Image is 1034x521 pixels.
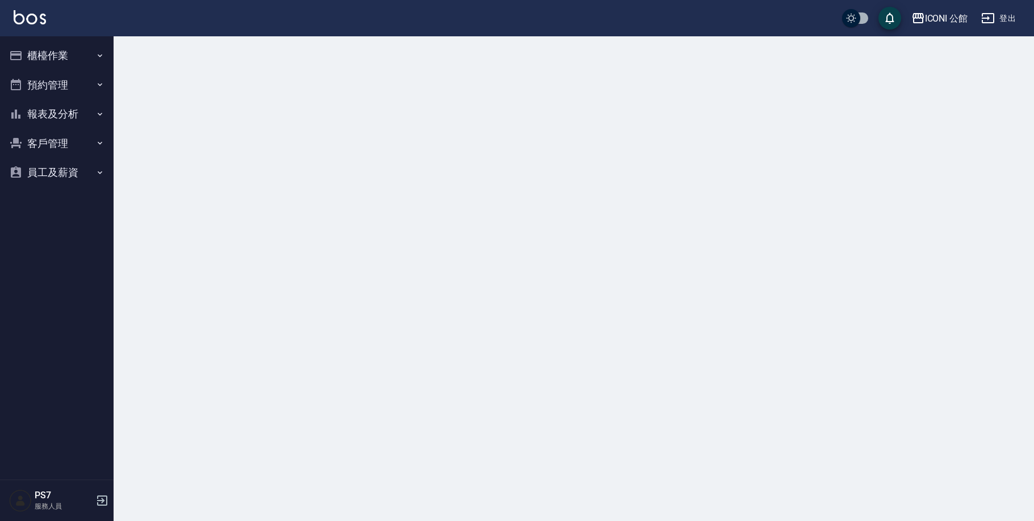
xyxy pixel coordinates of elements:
[35,490,93,501] h5: PS7
[977,8,1020,29] button: 登出
[878,7,901,30] button: save
[14,10,46,24] img: Logo
[5,99,109,129] button: 報表及分析
[9,489,32,512] img: Person
[5,70,109,100] button: 預約管理
[5,129,109,158] button: 客戶管理
[35,501,93,511] p: 服務人員
[907,7,973,30] button: ICONI 公館
[925,11,968,26] div: ICONI 公館
[5,158,109,187] button: 員工及薪資
[5,41,109,70] button: 櫃檯作業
